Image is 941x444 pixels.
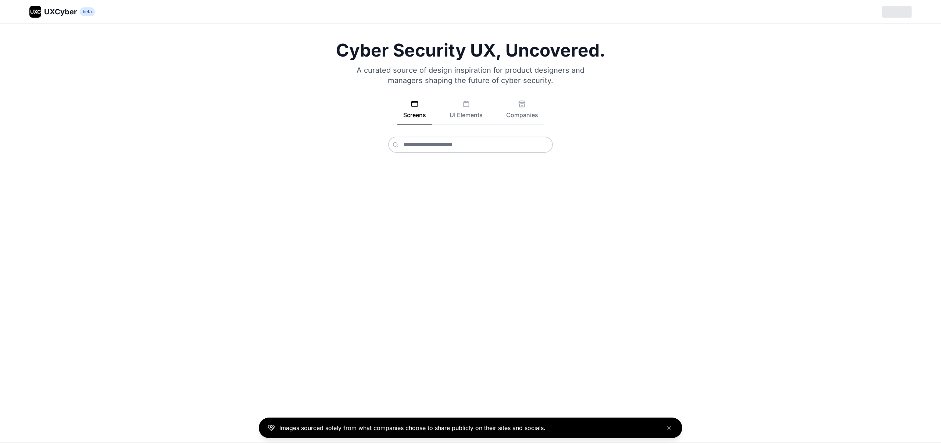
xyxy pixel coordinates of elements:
[444,100,489,124] button: UI Elements
[500,100,544,124] button: Companies
[665,423,673,432] button: Close banner
[44,7,77,17] span: UXCyber
[30,8,41,15] span: UXC
[29,41,912,59] h1: Cyber Security UX, Uncovered.
[347,65,594,86] p: A curated source of design inspiration for product designers and managers shaping the future of c...
[279,423,545,432] p: Images sourced solely from what companies choose to share publicly on their sites and socials.
[397,100,432,124] button: Screens
[29,6,95,18] a: UXCUXCyberbeta
[80,7,95,16] span: beta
